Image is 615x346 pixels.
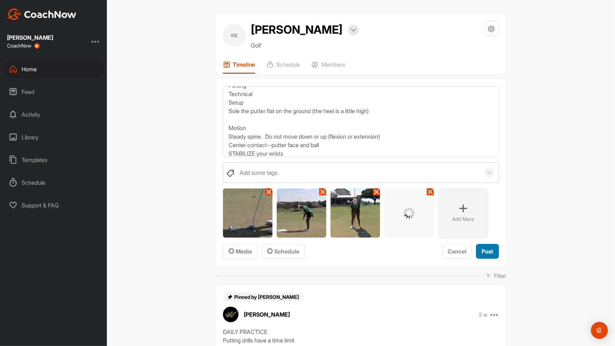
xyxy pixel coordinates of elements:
div: Templates [4,151,104,169]
button: Cancel [442,244,472,259]
p: 3 w [479,311,488,318]
span: Pinned by [PERSON_NAME] [234,294,300,300]
div: KB [223,24,246,47]
img: avatar [223,307,238,322]
button: Media [223,244,258,259]
img: pin [227,294,233,300]
div: Activity [4,106,104,123]
p: Schedule [276,61,300,68]
div: Open Intercom Messenger [591,322,608,339]
div: [PERSON_NAME] [7,35,53,40]
span: Cancel [448,248,466,255]
div: CoachNow [7,43,40,49]
img: image [223,188,272,238]
p: Golf [251,41,359,50]
p: Add More [452,216,474,223]
div: Schedule [4,174,104,191]
textarea: Putting Technical Setup Sole the putter flat on the ground (the heel is a little high) Motion Ste... [223,86,499,157]
img: image [277,188,326,238]
div: Support & FAQ [4,196,104,214]
div: Feed [4,83,104,101]
p: [PERSON_NAME] [244,310,290,319]
span: Post [482,248,493,255]
p: Members [321,61,345,68]
span: Media [229,248,252,255]
button: Schedule [261,244,305,259]
div: Home [4,60,104,78]
div: Add some tags. [240,168,279,177]
span: Schedule [267,248,299,255]
img: image [331,188,380,238]
img: arrow-down [351,28,356,32]
div: Library [4,128,104,146]
img: G6gVgL6ErOh57ABN0eRmCEwV0I4iEi4d8EwaPGI0tHgoAbU4EAHFLEQAh+QQFCgALACwIAA4AGAASAAAEbHDJSesaOCdk+8xg... [403,207,415,219]
p: Filter [494,272,506,280]
p: Timeline [233,61,255,68]
h2: [PERSON_NAME] [251,21,343,38]
img: CoachNow [7,9,76,20]
button: Post [476,244,499,259]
